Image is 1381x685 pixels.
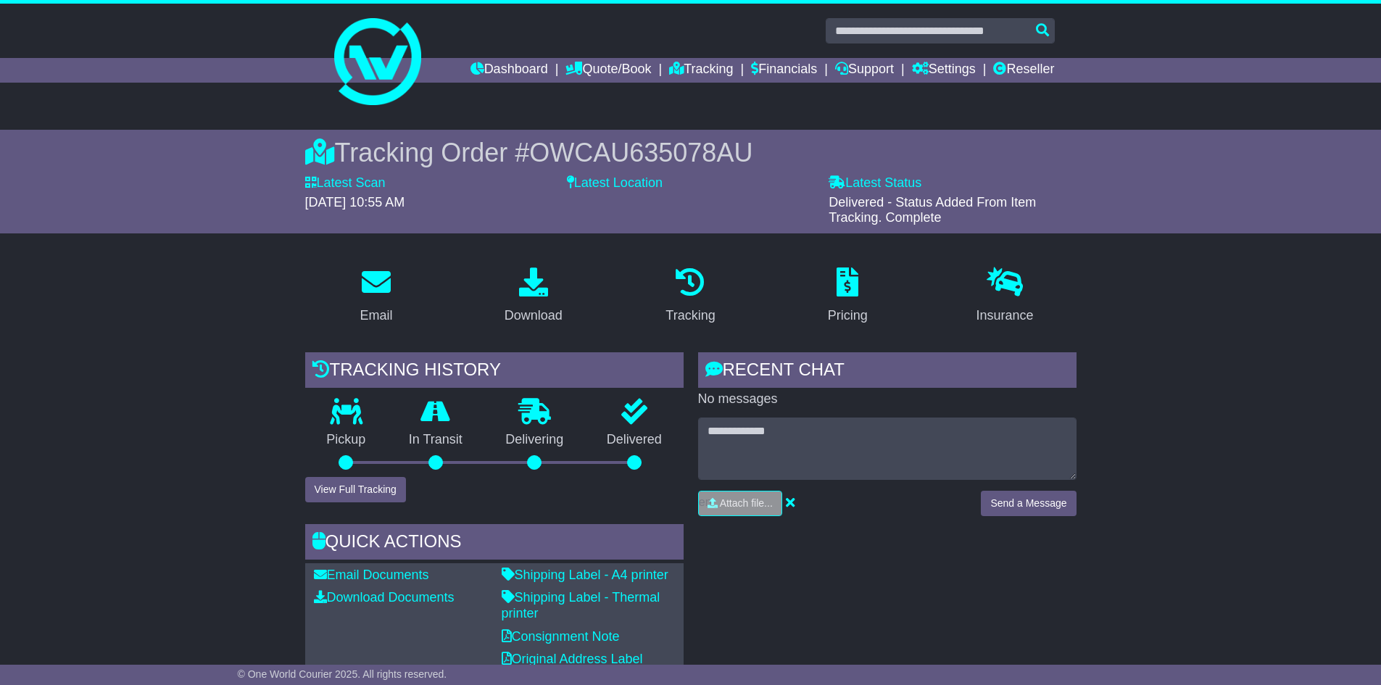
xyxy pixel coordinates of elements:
a: Consignment Note [502,629,620,644]
a: Settings [912,58,976,83]
div: Email [360,306,392,325]
p: Delivered [585,432,684,448]
span: [DATE] 10:55 AM [305,195,405,209]
a: Quote/Book [565,58,651,83]
a: Financials [751,58,817,83]
div: Pricing [828,306,868,325]
a: Email [350,262,402,331]
a: Dashboard [470,58,548,83]
p: Delivering [484,432,586,448]
a: Support [835,58,894,83]
p: Pickup [305,432,388,448]
div: Tracking Order # [305,137,1077,168]
a: Download Documents [314,590,455,605]
label: Latest Status [829,175,921,191]
span: OWCAU635078AU [529,138,752,167]
a: Pricing [818,262,877,331]
a: Tracking [656,262,724,331]
a: Shipping Label - Thermal printer [502,590,660,620]
div: Download [505,306,563,325]
button: Send a Message [981,491,1076,516]
label: Latest Scan [305,175,386,191]
a: Download [495,262,572,331]
button: View Full Tracking [305,477,406,502]
div: Tracking history [305,352,684,391]
a: Insurance [967,262,1043,331]
div: Quick Actions [305,524,684,563]
a: Email Documents [314,568,429,582]
p: No messages [698,391,1077,407]
p: In Transit [387,432,484,448]
a: Shipping Label - A4 printer [502,568,668,582]
a: Tracking [669,58,733,83]
div: Tracking [665,306,715,325]
span: © One World Courier 2025. All rights reserved. [238,668,447,680]
div: RECENT CHAT [698,352,1077,391]
a: Reseller [993,58,1054,83]
a: Original Address Label [502,652,643,666]
div: Insurance [976,306,1034,325]
label: Latest Location [567,175,663,191]
span: Delivered - Status Added From Item Tracking. Complete [829,195,1036,225]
